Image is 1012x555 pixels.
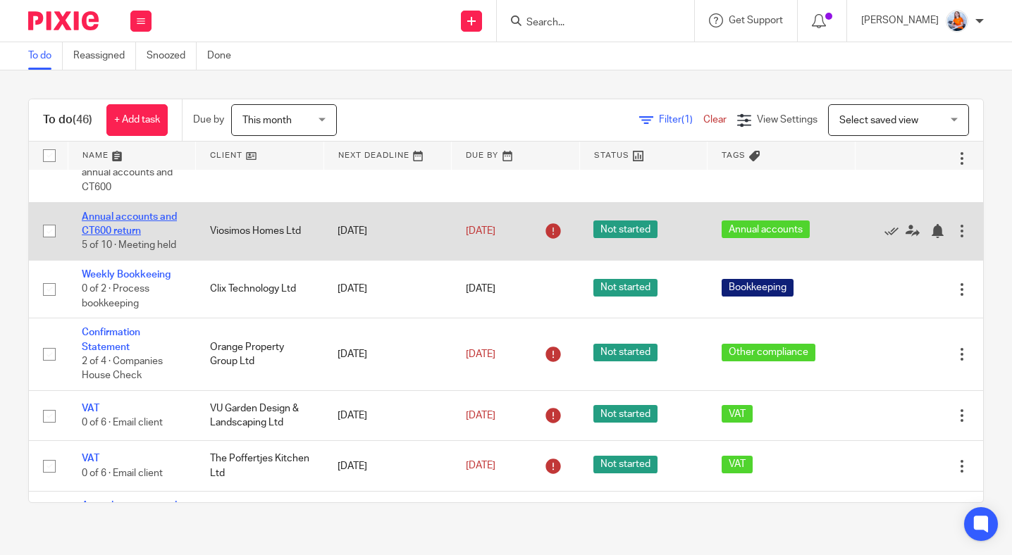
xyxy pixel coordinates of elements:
span: [DATE] [466,284,495,294]
span: Not started [593,220,658,238]
span: (1) [681,115,693,125]
a: VAT [82,404,99,413]
a: Done [207,42,242,70]
td: Clix Technology Ltd [196,260,324,318]
span: View Settings [757,115,817,125]
img: Pixie [28,11,99,30]
a: + Add task [106,104,168,136]
td: [DATE] [323,491,452,549]
td: [DATE] [323,441,452,491]
td: [DATE] [323,260,452,318]
span: Get Support [729,15,783,25]
img: DSC08036.jpg [946,10,968,32]
span: 2 of 10 · Prepare annual accounts and CT600 [82,154,173,192]
td: The Poffertjes Kitchen Ltd [196,441,324,491]
td: [DATE] [323,202,452,260]
span: Other compliance [722,344,815,361]
input: Search [525,17,652,30]
span: Filter [659,115,703,125]
a: Confirmation Statement [82,328,140,351]
span: VAT [722,405,753,423]
td: VU Garden Design & Landscaping Ltd [196,391,324,441]
span: 5 of 10 · Meeting held [82,240,176,250]
span: Select saved view [839,116,918,125]
span: 0 of 6 · Email client [82,418,163,428]
span: [DATE] [466,461,495,470]
td: [DATE] [323,391,452,441]
a: Annual accounts and CT600 return [82,212,177,236]
span: Not started [593,279,658,297]
a: Snoozed [147,42,197,70]
span: 0 of 2 · Process bookkeeping [82,284,149,308]
span: Not started [593,344,658,361]
td: Viosimos Homes Ltd [196,202,324,260]
a: Clear [703,115,727,125]
span: Not started [593,405,658,423]
a: VAT [82,454,99,463]
a: To do [28,42,63,70]
span: 0 of 6 · Email client [82,468,163,478]
span: [DATE] [466,411,495,420]
span: (46) [73,114,92,125]
span: This month [242,116,292,125]
a: Mark as done [884,224,906,238]
span: Tags [722,151,746,159]
a: Reassigned [73,42,136,70]
span: [DATE] [466,226,495,236]
span: Not started [593,456,658,473]
td: Orange Property Group Ltd [196,318,324,391]
span: Bookkeeping [722,279,794,297]
a: Weekly Bookkeeing [82,270,171,280]
span: Annual accounts [722,220,810,238]
p: Due by [193,113,224,127]
span: VAT [722,456,753,473]
span: [DATE] [466,349,495,359]
td: Green Property Group Brighton Limited [196,491,324,549]
span: 2 of 4 · Companies House Check [82,356,163,381]
td: [DATE] [323,318,452,391]
p: [PERSON_NAME] [861,13,939,27]
h1: To do [43,113,92,127]
a: Annual accounts and CT600 return [82,501,177,525]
